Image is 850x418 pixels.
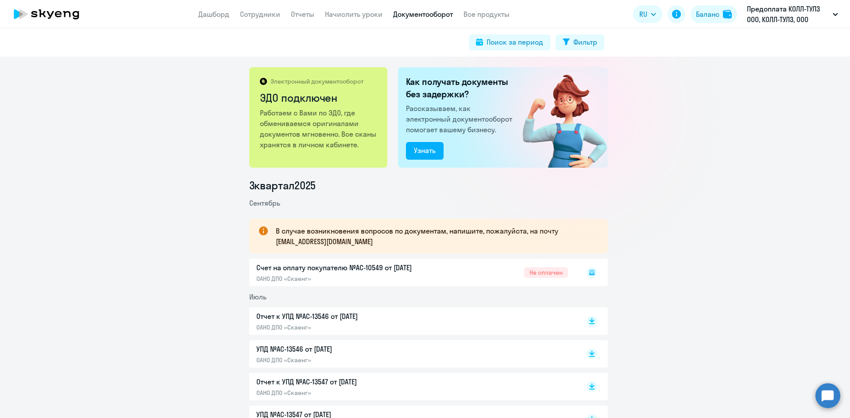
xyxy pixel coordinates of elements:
[406,76,516,100] h2: Как получать документы без задержки?
[639,9,647,19] span: RU
[260,107,378,150] p: Работаем с Вами по ЭДО, где обмениваемся оригиналами документов мгновенно. Все сканы хранятся в л...
[256,344,442,354] p: УПД №AC-13546 от [DATE]
[487,37,543,47] div: Поиск за период
[260,91,378,105] h2: ЭДО подключен
[249,199,280,207] span: Сентябрь
[573,37,597,47] div: Фильтр
[633,5,662,23] button: RU
[276,226,592,247] p: В случае возникновения вопросов по документам, напишите, пожалуйста, на почту [EMAIL_ADDRESS][DOM...
[240,10,280,19] a: Сотрудники
[325,10,382,19] a: Начислить уроки
[256,311,442,322] p: Отчет к УПД №AC-13546 от [DATE]
[691,5,737,23] button: Балансbalance
[747,4,829,25] p: Предоплата КОЛЛ-ТУЛЗ ООО, КОЛЛ-ТУЛЗ, ООО
[256,376,442,387] p: Отчет к УПД №AC-13547 от [DATE]
[464,10,510,19] a: Все продукты
[198,10,229,19] a: Дашборд
[742,4,842,25] button: Предоплата КОЛЛ-ТУЛЗ ООО, КОЛЛ-ТУЛЗ, ООО
[249,178,608,192] li: 3 квартал 2025
[270,77,363,85] p: Электронный документооборот
[723,10,732,19] img: balance
[256,311,568,331] a: Отчет к УПД №AC-13546 от [DATE]ОАНО ДПО «Скаенг»
[414,145,436,156] div: Узнать
[256,323,442,331] p: ОАНО ДПО «Скаенг»
[508,67,608,168] img: connected
[256,376,568,397] a: Отчет к УПД №AC-13547 от [DATE]ОАНО ДПО «Скаенг»
[469,35,550,50] button: Поиск за период
[291,10,314,19] a: Отчеты
[406,142,444,160] button: Узнать
[556,35,604,50] button: Фильтр
[696,9,719,19] div: Баланс
[256,356,442,364] p: ОАНО ДПО «Скаенг»
[256,344,568,364] a: УПД №AC-13546 от [DATE]ОАНО ДПО «Скаенг»
[249,292,267,301] span: Июль
[393,10,453,19] a: Документооборот
[256,389,442,397] p: ОАНО ДПО «Скаенг»
[406,103,516,135] p: Рассказываем, как электронный документооборот помогает вашему бизнесу.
